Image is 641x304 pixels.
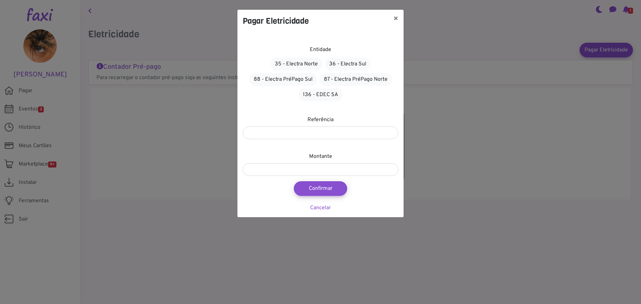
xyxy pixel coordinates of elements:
[319,73,392,86] a: 87 - Electra PréPago Norte
[270,58,322,70] a: 35 - Electra Norte
[388,10,404,28] button: ×
[298,88,343,101] a: 136 - EDEC SA
[309,153,332,161] label: Montante
[310,205,331,211] a: Cancelar
[294,181,347,196] button: Confirmar
[249,73,317,86] a: 88 - Electra PréPago Sul
[325,58,371,70] a: 36 - Electra Sul
[307,116,334,124] label: Referência
[310,46,331,54] label: Entidade
[243,15,309,27] h4: Pagar Eletricidade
